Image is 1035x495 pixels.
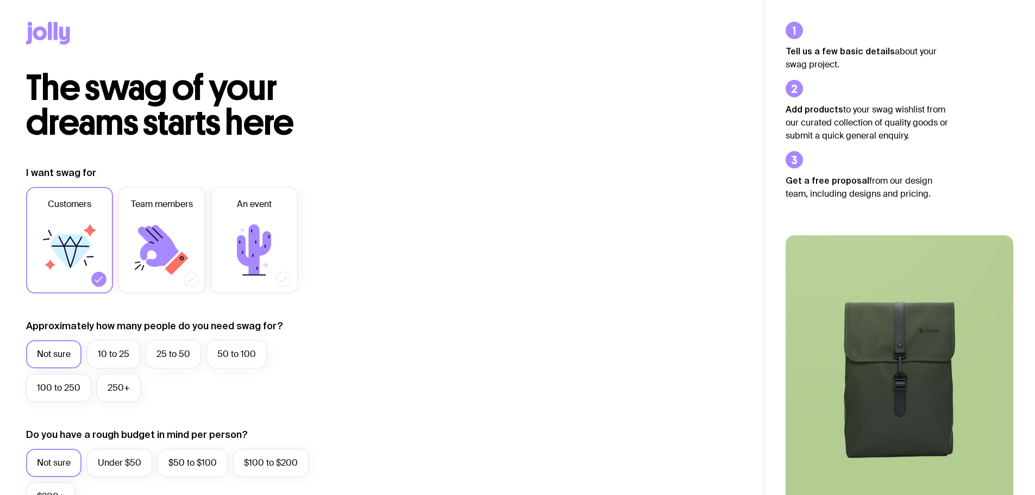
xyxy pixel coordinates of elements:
[131,198,193,211] span: Team members
[786,174,949,200] p: from our design team, including designs and pricing.
[48,198,91,211] span: Customers
[233,449,309,477] label: $100 to $200
[158,449,228,477] label: $50 to $100
[206,340,267,368] label: 50 to 100
[26,340,81,368] label: Not sure
[786,104,843,114] strong: Add products
[786,176,869,185] strong: Get a free proposal
[87,449,152,477] label: Under $50
[237,198,272,211] span: An event
[786,103,949,142] p: to your swag wishlist from our curated collection of quality goods or submit a quick general enqu...
[26,374,91,402] label: 100 to 250
[26,166,96,179] label: I want swag for
[146,340,201,368] label: 25 to 50
[26,449,81,477] label: Not sure
[97,374,141,402] label: 250+
[26,428,248,441] label: Do you have a rough budget in mind per person?
[26,319,283,333] label: Approximately how many people do you need swag for?
[87,340,140,368] label: 10 to 25
[786,46,895,56] strong: Tell us a few basic details
[786,45,949,71] p: about your swag project.
[26,66,294,144] span: The swag of your dreams starts here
